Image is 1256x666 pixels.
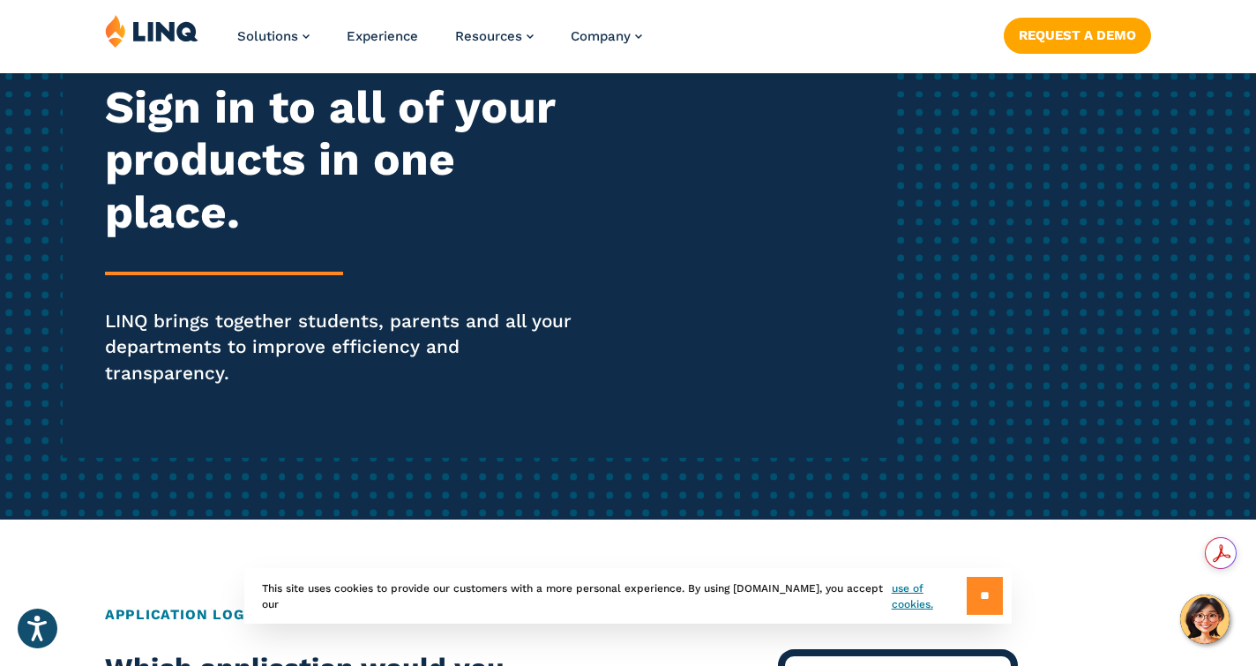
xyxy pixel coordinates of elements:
[105,14,198,48] img: LINQ | K‑12 Software
[571,28,642,44] a: Company
[105,309,589,387] p: LINQ brings together students, parents and all your departments to improve efficiency and transpa...
[571,28,631,44] span: Company
[1004,14,1151,53] nav: Button Navigation
[237,14,642,72] nav: Primary Navigation
[237,28,310,44] a: Solutions
[105,81,589,237] h2: Sign in to all of your products in one place.
[237,28,298,44] span: Solutions
[244,568,1012,624] div: This site uses cookies to provide our customers with a more personal experience. By using [DOMAIN...
[455,28,534,44] a: Resources
[1004,18,1151,53] a: Request a Demo
[892,580,967,612] a: use of cookies.
[455,28,522,44] span: Resources
[347,28,418,44] a: Experience
[1180,595,1230,644] button: Hello, have a question? Let’s chat.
